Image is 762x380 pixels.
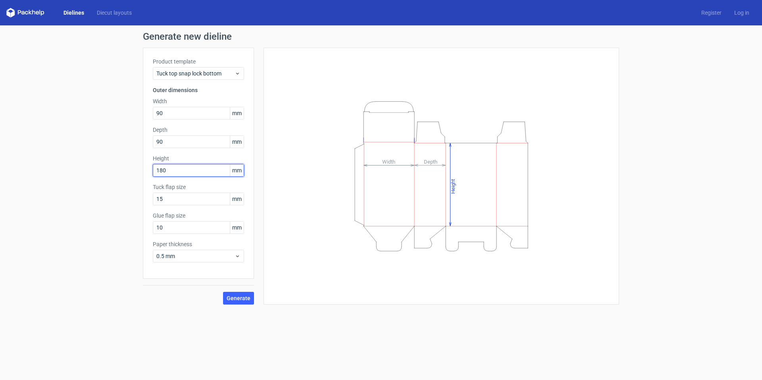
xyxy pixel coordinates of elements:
a: Dielines [57,9,90,17]
span: mm [230,193,244,205]
a: Log in [728,9,756,17]
span: Generate [227,295,250,301]
label: Width [153,97,244,105]
span: 0.5 mm [156,252,235,260]
h1: Generate new dieline [143,32,619,41]
label: Paper thickness [153,240,244,248]
tspan: Width [382,158,395,164]
label: Glue flap size [153,212,244,220]
span: Tuck top snap lock bottom [156,69,235,77]
button: Generate [223,292,254,305]
tspan: Height [450,179,456,193]
span: mm [230,136,244,148]
label: Product template [153,58,244,66]
label: Height [153,154,244,162]
a: Diecut layouts [90,9,138,17]
span: mm [230,164,244,176]
span: mm [230,107,244,119]
label: Tuck flap size [153,183,244,191]
span: mm [230,222,244,233]
a: Register [695,9,728,17]
label: Depth [153,126,244,134]
tspan: Depth [424,158,437,164]
h3: Outer dimensions [153,86,244,94]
